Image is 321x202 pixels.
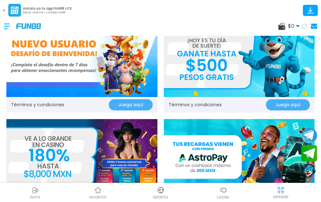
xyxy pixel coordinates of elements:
[301,163,317,180] button: Contact customer service
[8,4,21,17] img: App Logo
[153,195,168,200] p: Deportes
[109,99,153,110] button: Juega aquí
[129,185,192,200] a: DeportesDeportesDeportes
[192,185,255,200] a: CasinoCasinoCasino
[66,185,129,200] a: Casino FavoritosCasino Favoritosfavoritos
[157,186,164,194] img: Deportes
[164,21,315,97] img: Promo Banner
[16,23,41,29] img: Company Logo
[6,21,157,97] img: Promo Banner
[89,195,107,200] p: favoritos
[30,195,40,200] p: INVITA
[164,119,315,195] img: Promo Banner
[217,195,229,200] p: Casino
[266,99,310,110] button: Juega aquí
[4,185,66,200] a: ReferralReferralINVITA
[220,186,227,194] img: Casino
[31,186,39,194] img: Referral
[273,195,289,199] p: EXPANDIR
[94,186,102,194] img: Casino Favoritos
[277,186,285,194] img: hide
[301,127,317,144] button: Join telegram channel
[169,101,222,108] a: Términos y condiciones
[6,119,157,195] img: Promo Banner
[11,101,64,108] a: Términos y condiciones
[301,145,317,162] button: Join telegram
[23,11,72,15] p: Rápido, divertido y confiable FUN88
[288,22,300,30] span: $ 0
[23,6,72,11] p: Instala ya la app FUN88 LITE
